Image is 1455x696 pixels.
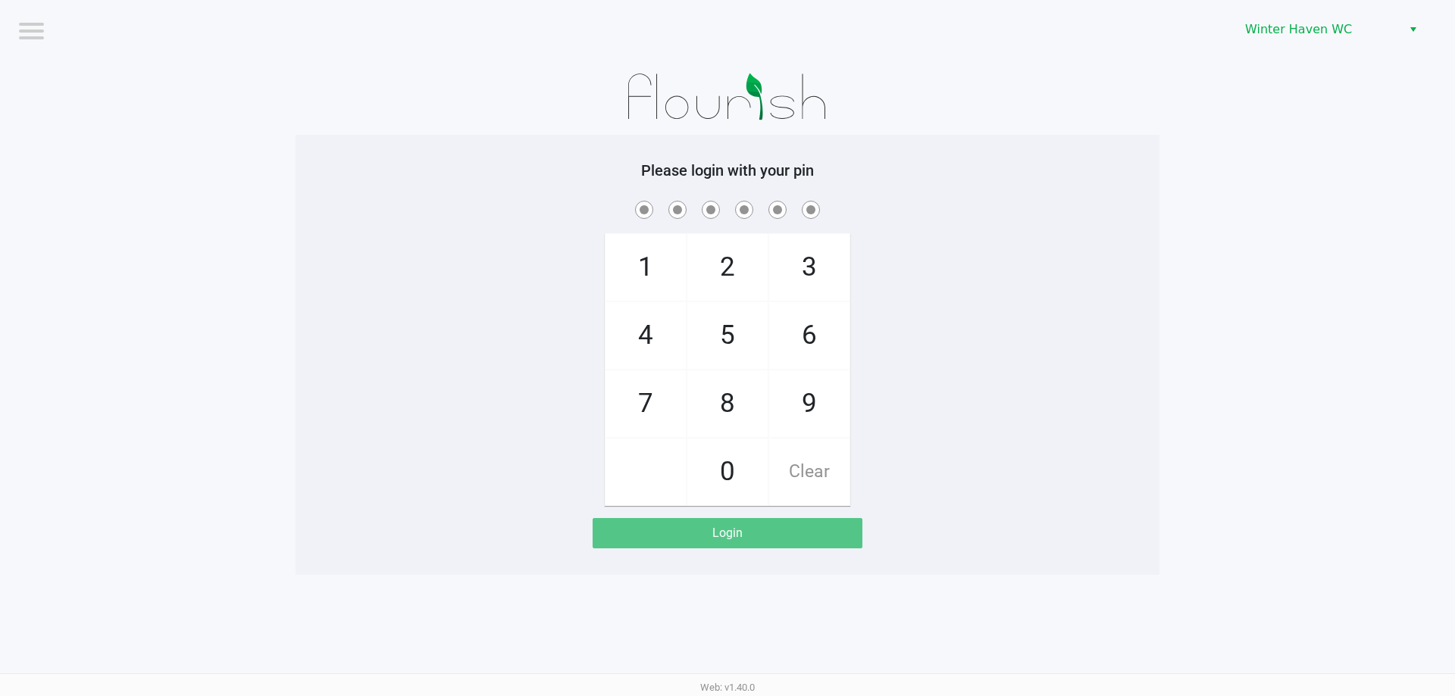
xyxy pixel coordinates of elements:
span: 1 [605,234,686,301]
span: 0 [687,439,768,505]
span: 6 [769,302,850,369]
span: 2 [687,234,768,301]
span: Clear [769,439,850,505]
span: 3 [769,234,850,301]
span: 9 [769,370,850,437]
span: Web: v1.40.0 [700,682,755,693]
span: Winter Haven WC [1245,20,1393,39]
span: 8 [687,370,768,437]
h5: Please login with your pin [307,161,1148,179]
span: 7 [605,370,686,437]
span: 4 [605,302,686,369]
button: Select [1402,16,1424,43]
span: 5 [687,302,768,369]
